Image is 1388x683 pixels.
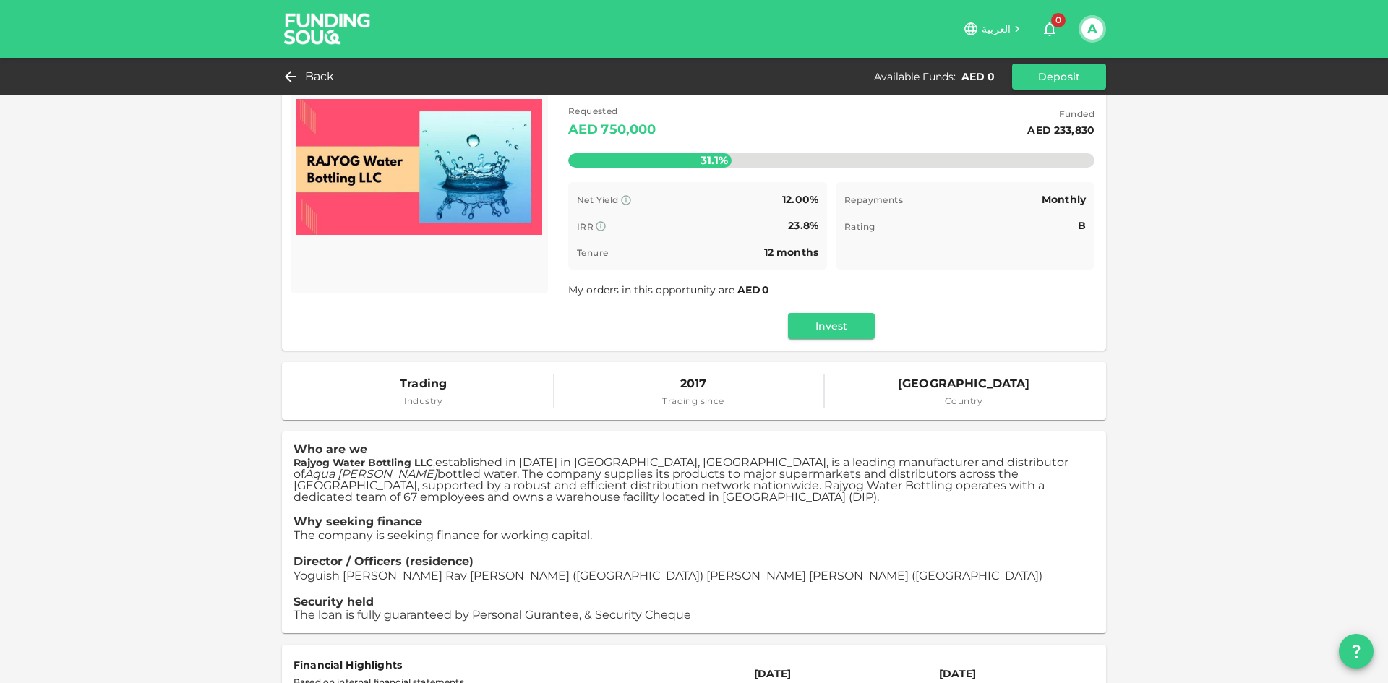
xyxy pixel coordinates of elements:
[961,69,995,84] div: AED 0
[577,194,619,205] span: Net Yield
[1012,64,1106,90] button: Deposit
[294,456,1068,504] span: ,
[788,219,818,232] span: 23.8%
[1035,14,1064,43] button: 0
[662,374,724,394] span: 2017
[305,66,335,87] span: Back
[294,456,433,469] strong: Rajyog Water Bottling LLC
[1027,107,1094,121] span: Funded
[662,394,724,408] span: Trading since
[304,467,437,481] em: Aqua [PERSON_NAME]
[1042,193,1086,206] span: Monthly
[1081,18,1103,40] button: A
[400,394,447,408] span: Industry
[1051,13,1066,27] span: 0
[1339,634,1374,669] button: question
[294,554,474,568] span: Director / Officers (residence)
[782,193,818,206] span: 12.00%
[568,104,656,119] span: Requested
[294,515,422,528] span: Why seeking finance
[400,374,447,394] span: Trading
[844,221,875,232] span: Rating
[898,394,1030,408] span: Country
[844,194,903,205] span: Repayments
[577,221,594,232] span: IRR
[788,313,875,339] button: Invest
[568,283,771,296] span: My orders in this opportunity are
[294,569,1042,583] span: Yoguish [PERSON_NAME] Rav [PERSON_NAME] ([GEOGRAPHIC_DATA]) [PERSON_NAME] [PERSON_NAME] ([GEOGRAP...
[577,247,608,258] span: Tenure
[294,442,367,456] span: Who are we
[296,46,542,288] img: Marketplace Logo
[294,608,691,622] span: The loan is fully guaranteed by Personal Gurantee, & Security Cheque
[898,374,1030,394] span: [GEOGRAPHIC_DATA]
[982,22,1011,35] span: العربية
[764,246,818,259] span: 12 months
[762,283,769,296] span: 0
[737,283,761,296] span: AED
[874,69,956,84] div: Available Funds :
[294,455,1068,504] span: established in [DATE] in [GEOGRAPHIC_DATA], [GEOGRAPHIC_DATA], is a leading manufacturer and dist...
[294,528,592,542] span: The company is seeking finance for working capital.
[1078,219,1086,232] span: B
[294,656,731,674] div: Financial Highlights
[294,595,374,609] span: Security held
